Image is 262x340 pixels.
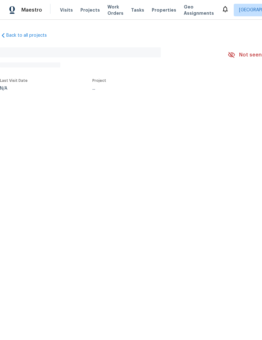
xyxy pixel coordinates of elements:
[80,7,100,13] span: Projects
[92,86,213,91] div: ...
[107,4,123,16] span: Work Orders
[131,8,144,12] span: Tasks
[152,7,176,13] span: Properties
[21,7,42,13] span: Maestro
[184,4,214,16] span: Geo Assignments
[60,7,73,13] span: Visits
[92,79,106,82] span: Project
